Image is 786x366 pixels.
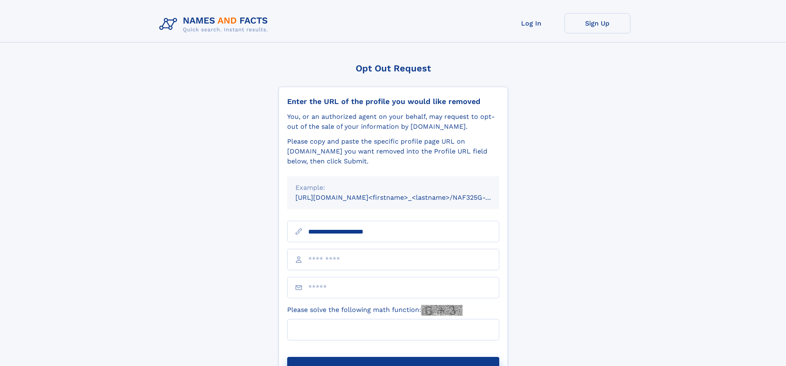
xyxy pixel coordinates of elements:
div: Opt Out Request [279,63,508,73]
a: Log In [498,13,564,33]
label: Please solve the following math function: [287,305,463,316]
div: Please copy and paste the specific profile page URL on [DOMAIN_NAME] you want removed into the Pr... [287,137,499,166]
a: Sign Up [564,13,630,33]
small: [URL][DOMAIN_NAME]<firstname>_<lastname>/NAF325G-xxxxxxxx [295,194,515,201]
div: You, or an authorized agent on your behalf, may request to opt-out of the sale of your informatio... [287,112,499,132]
img: Logo Names and Facts [156,13,275,35]
div: Example: [295,183,491,193]
div: Enter the URL of the profile you would like removed [287,97,499,106]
